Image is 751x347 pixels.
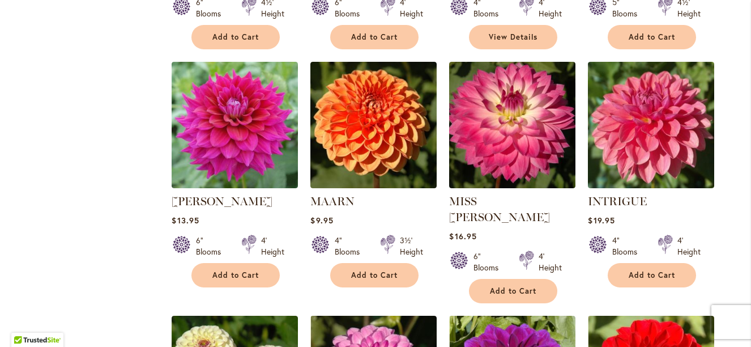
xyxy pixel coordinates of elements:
[449,62,575,188] img: MISS DELILAH
[449,180,575,191] a: MISS DELILAH
[588,180,714,191] a: INTRIGUE
[196,235,228,257] div: 6" Blooms
[310,215,333,226] span: $9.95
[629,270,675,280] span: Add to Cart
[351,270,398,280] span: Add to Cart
[172,194,272,208] a: [PERSON_NAME]
[351,32,398,42] span: Add to Cart
[191,25,280,49] button: Add to Cart
[310,194,355,208] a: MAARN
[310,180,437,191] a: MAARN
[469,25,557,49] a: View Details
[191,263,280,287] button: Add to Cart
[677,235,701,257] div: 4' Height
[473,251,505,273] div: 6" Blooms
[490,286,536,296] span: Add to Cart
[449,231,476,242] span: $16.95
[449,194,550,224] a: MISS [PERSON_NAME]
[588,215,615,226] span: $19.95
[172,62,298,188] img: CHLOE JANAE
[612,235,644,257] div: 4" Blooms
[588,62,714,188] img: INTRIGUE
[588,194,647,208] a: INTRIGUE
[629,32,675,42] span: Add to Cart
[261,235,284,257] div: 4' Height
[8,307,40,338] iframe: Launch Accessibility Center
[608,25,696,49] button: Add to Cart
[212,32,259,42] span: Add to Cart
[212,270,259,280] span: Add to Cart
[489,32,537,42] span: View Details
[469,279,557,303] button: Add to Cart
[400,235,423,257] div: 3½' Height
[310,62,437,188] img: MAARN
[539,251,562,273] div: 4' Height
[330,263,419,287] button: Add to Cart
[608,263,696,287] button: Add to Cart
[172,180,298,191] a: CHLOE JANAE
[335,235,366,257] div: 4" Blooms
[330,25,419,49] button: Add to Cart
[172,215,199,226] span: $13.95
